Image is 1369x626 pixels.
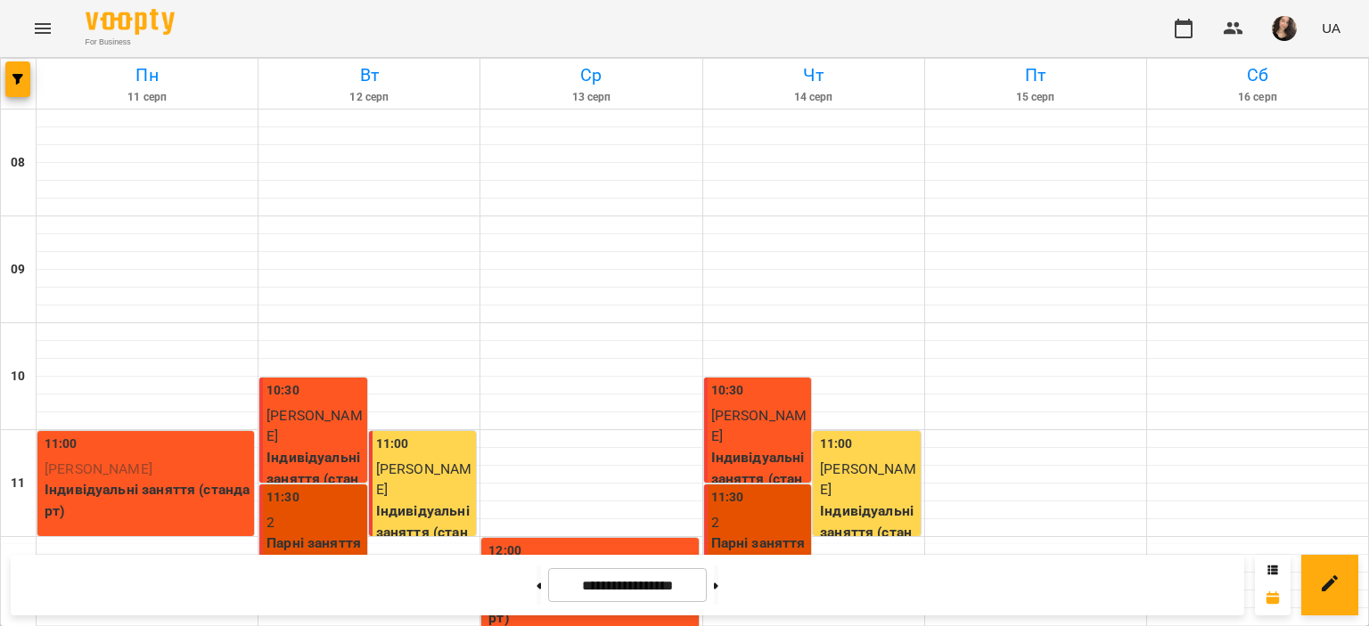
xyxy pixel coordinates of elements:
[711,381,744,401] label: 10:30
[45,460,152,477] span: [PERSON_NAME]
[261,89,477,106] h6: 12 серп
[820,500,917,564] p: Індивідуальні заняття (стандарт)
[1315,12,1348,45] button: UA
[39,89,255,106] h6: 11 серп
[928,61,1144,89] h6: Пт
[706,61,922,89] h6: Чт
[711,488,744,508] label: 11:30
[1150,61,1365,89] h6: Сб
[376,500,473,564] p: Індивідуальні заняття (стандарт)
[1272,16,1297,41] img: af1f68b2e62f557a8ede8df23d2b6d50.jpg
[928,89,1144,106] h6: 15 серп
[376,435,409,454] label: 11:00
[261,61,477,89] h6: Вт
[1322,19,1340,37] span: UA
[483,61,699,89] h6: Ср
[11,367,25,386] h6: 10
[266,381,299,401] label: 10:30
[21,7,64,50] button: Menu
[711,407,807,445] span: [PERSON_NAME]
[11,474,25,493] h6: 11
[266,447,364,510] p: Індивідуальні заняття (стандарт)
[39,61,255,89] h6: Пн
[266,533,364,616] p: Парні заняття (стандарт) (AS3 12-40 ПН СР парні Донц)
[86,37,175,48] span: For Business
[11,153,25,173] h6: 08
[45,435,78,454] label: 11:00
[711,533,808,616] p: Парні заняття (стандарт) (AS3 12-40 ПН СР парні Донц)
[45,479,250,521] p: Індивідуальні заняття (стандарт)
[266,407,363,445] span: [PERSON_NAME]
[488,541,521,561] label: 12:00
[11,260,25,280] h6: 09
[376,460,472,499] span: [PERSON_NAME]
[266,512,364,533] p: 2
[711,447,808,510] p: Індивідуальні заняття (стандарт)
[820,460,916,499] span: [PERSON_NAME]
[1150,89,1365,106] h6: 16 серп
[820,435,853,454] label: 11:00
[706,89,922,106] h6: 14 серп
[483,89,699,106] h6: 13 серп
[86,9,175,35] img: Voopty Logo
[266,488,299,508] label: 11:30
[711,512,808,533] p: 2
